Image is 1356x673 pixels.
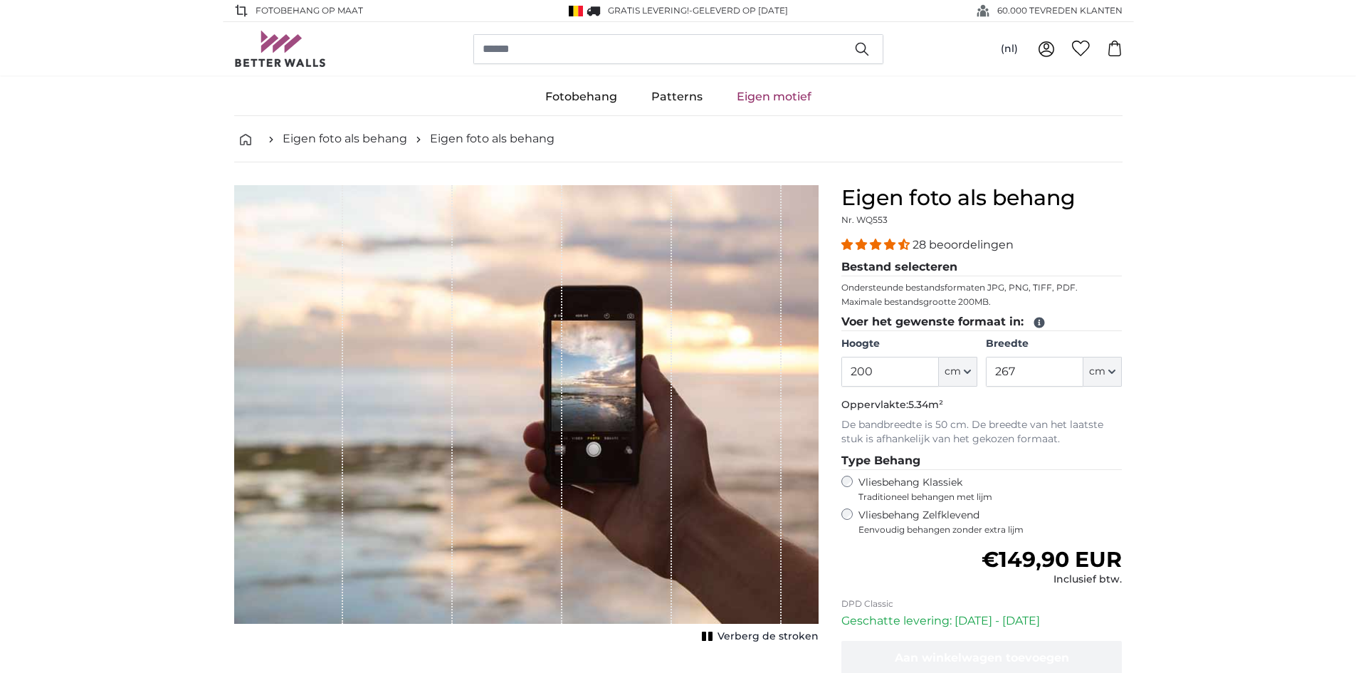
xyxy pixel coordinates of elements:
[841,214,888,225] span: Nr. WQ553
[841,612,1123,630] p: Geschatte levering: [DATE] - [DATE]
[841,238,913,251] span: 4.32 stars
[234,185,819,647] div: 1 of 1
[982,573,1122,587] div: Inclusief btw.
[841,418,1123,447] p: De bandbreedte is 50 cm. De breedte van het laatste stuk is afhankelijk van het gekozen formaat.
[569,6,583,16] img: België
[1089,365,1105,379] span: cm
[986,337,1122,351] label: Breedte
[720,78,829,115] a: Eigen motief
[634,78,720,115] a: Patterns
[841,452,1123,470] legend: Type Behang
[841,598,1123,610] p: DPD Classic
[945,365,961,379] span: cm
[528,78,634,115] a: Fotobehang
[256,4,363,17] span: FOTOBEHANG OP MAAT
[841,185,1123,211] h1: Eigen foto als behang
[698,627,819,647] button: Verberg de stroken
[841,337,977,351] label: Hoogte
[841,259,1123,276] legend: Bestand selecteren
[234,116,1123,162] nav: breadcrumbs
[908,398,943,411] span: 5.34m²
[718,630,819,644] span: Verberg de stroken
[689,5,788,16] span: -
[283,130,407,147] a: Eigen foto als behang
[858,476,1096,503] label: Vliesbehang Klassiek
[841,313,1123,331] legend: Voer het gewenste formaat in:
[608,5,689,16] span: GRATIS levering!
[858,491,1096,503] span: Traditioneel behangen met lijm
[1083,357,1122,387] button: cm
[989,36,1029,62] button: (nl)
[858,508,1123,536] label: Vliesbehang Zelfklevend
[693,5,788,16] span: Geleverd op [DATE]
[895,651,1069,664] span: Aan winkelwagen toevoegen
[841,296,1123,308] p: Maximale bestandsgrootte 200MB.
[841,282,1123,293] p: Ondersteunde bestandsformaten JPG, PNG, TIFF, PDF.
[982,546,1122,573] span: €149,90 EUR
[234,31,327,67] img: Betterwalls
[913,238,1014,251] span: 28 beoordelingen
[939,357,977,387] button: cm
[430,130,555,147] a: Eigen foto als behang
[997,4,1123,17] span: 60.000 TEVREDEN KLANTEN
[858,524,1123,536] span: Eenvoudig behangen zonder extra lijm
[841,398,1123,412] p: Oppervlakte:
